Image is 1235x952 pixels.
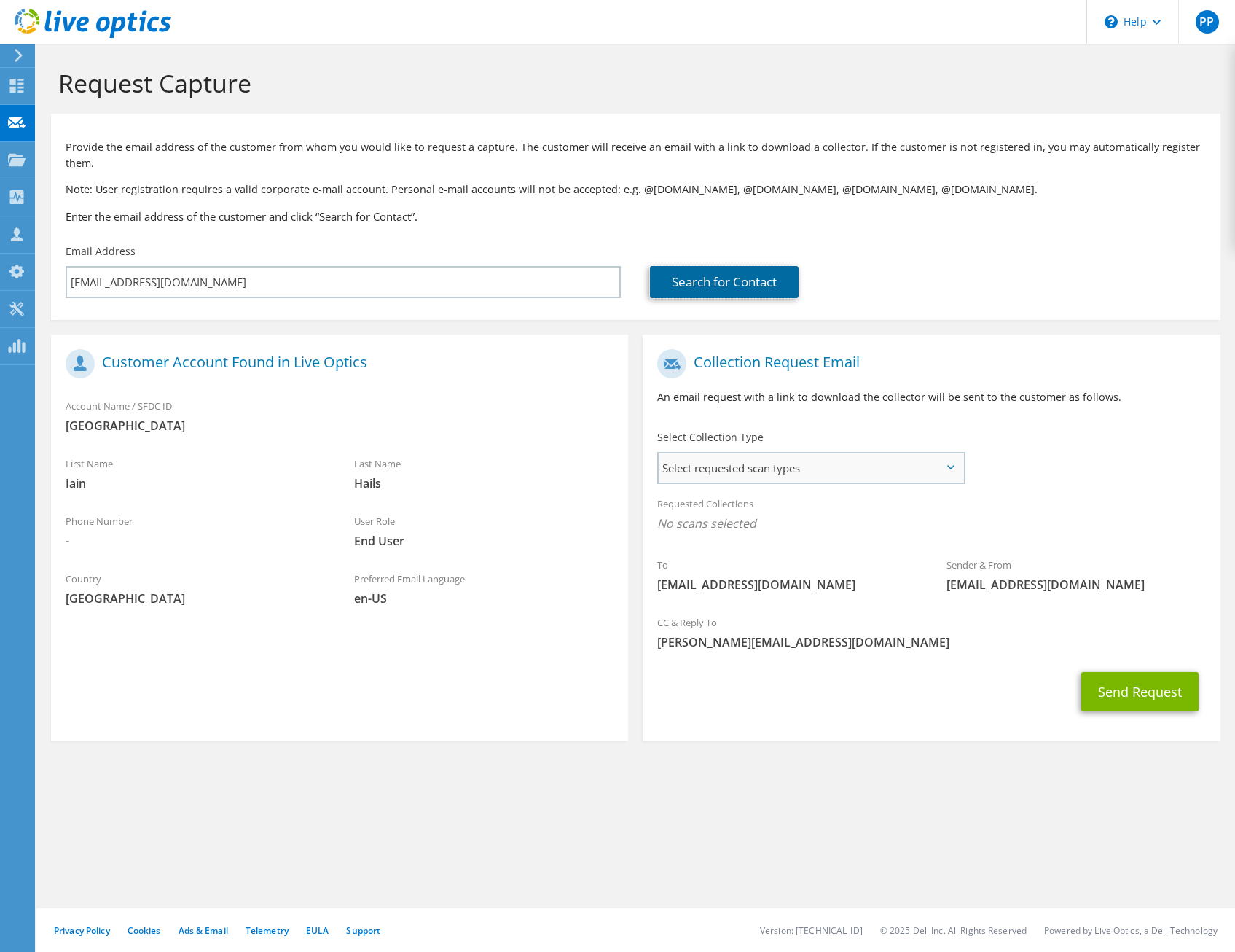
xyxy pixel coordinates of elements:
[1196,10,1219,34] span: PP
[66,208,1206,225] h3: Enter the email address of the customer and click “Search for Contact”.
[179,924,228,937] a: Ads & Email
[66,475,325,491] span: Iain
[760,924,863,937] li: Version: [TECHNICAL_ID]
[657,577,917,593] span: [EMAIL_ADDRESS][DOMAIN_NAME]
[58,68,1206,98] h1: Request Capture
[354,590,613,606] span: en-US
[340,563,628,614] div: Preferred Email Language
[66,139,1206,171] p: Provide the email address of the customer from whom you would like to request a capture. The cust...
[1081,672,1199,711] button: Send Request
[643,607,1220,658] div: CC & Reply To
[51,448,340,499] div: First Name
[66,533,325,549] span: -
[340,506,628,556] div: User Role
[657,515,1205,531] span: No scans selected
[1105,15,1118,28] svg: \n
[880,924,1027,937] li: © 2025 Dell Inc. All Rights Reserved
[657,430,764,445] label: Select Collection Type
[66,244,136,259] label: Email Address
[51,391,628,441] div: Account Name / SFDC ID
[659,453,963,483] span: Select requested scan types
[657,389,1205,405] p: An email request with a link to download the collector will be sent to the customer as follows.
[354,475,613,491] span: Hails
[643,550,931,600] div: To
[932,550,1220,600] div: Sender & From
[306,924,329,937] a: EULA
[54,924,110,937] a: Privacy Policy
[66,418,613,434] span: [GEOGRAPHIC_DATA]
[643,488,1220,542] div: Requested Collections
[650,266,799,298] a: Search for Contact
[128,924,161,937] a: Cookies
[946,577,1206,593] span: [EMAIL_ADDRESS][DOMAIN_NAME]
[657,634,1205,650] span: [PERSON_NAME][EMAIL_ADDRESS][DOMAIN_NAME]
[657,349,1198,378] h1: Collection Request Email
[66,182,1206,198] p: Note: User registration requires a valid corporate e-mail account. Personal e-mail accounts will ...
[66,590,325,606] span: [GEOGRAPHIC_DATA]
[346,924,380,937] a: Support
[1044,924,1218,937] li: Powered by Live Optics, a Dell Technology
[340,448,628,499] div: Last Name
[354,533,613,549] span: End User
[246,924,289,937] a: Telemetry
[51,506,340,556] div: Phone Number
[66,349,606,378] h1: Customer Account Found in Live Optics
[51,563,340,614] div: Country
